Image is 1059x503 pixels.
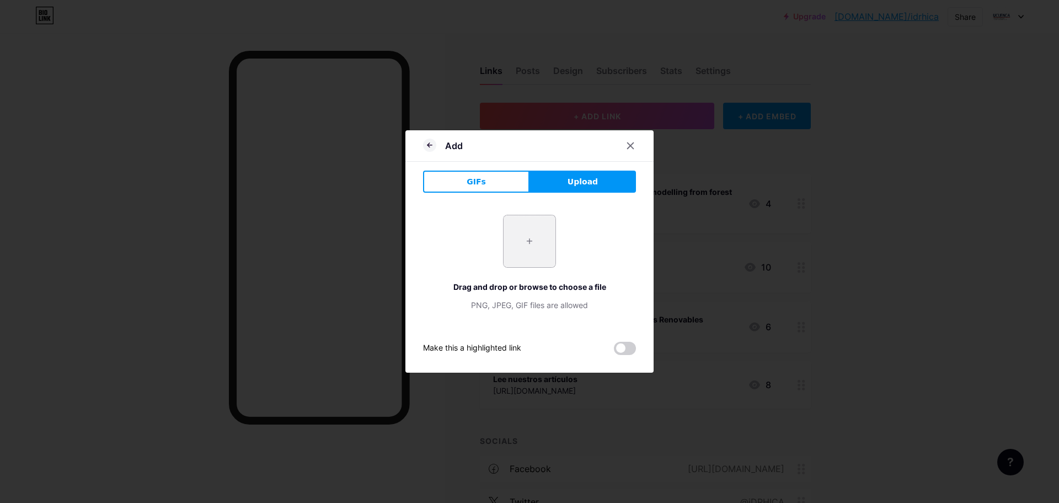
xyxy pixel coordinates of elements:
span: GIFs [467,176,486,188]
button: GIFs [423,171,529,193]
div: Make this a highlighted link [423,342,521,355]
button: Upload [529,171,636,193]
div: Add [445,139,463,152]
div: PNG, JPEG, GIF files are allowed [423,299,636,311]
div: Drag and drop or browse to choose a file [423,281,636,293]
span: Upload [568,176,598,188]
